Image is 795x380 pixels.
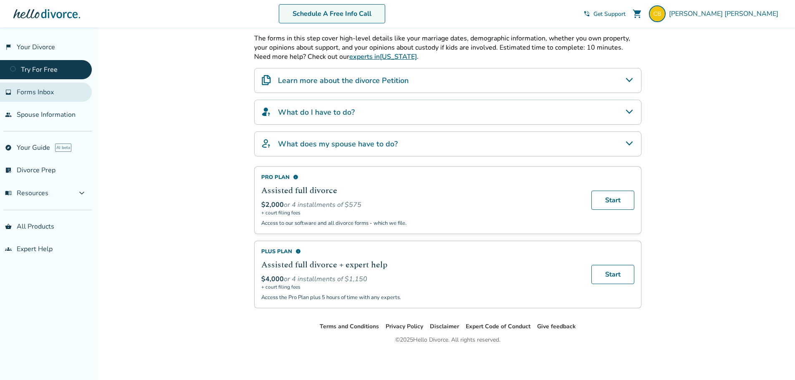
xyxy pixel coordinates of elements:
h4: What do I have to do? [278,107,355,118]
a: Privacy Policy [386,322,423,330]
span: $4,000 [261,274,284,284]
div: © 2025 Hello Divorce. All rights reserved. [395,335,500,345]
span: Forms Inbox [17,88,54,97]
span: expand_more [77,188,87,198]
h2: Assisted full divorce [261,184,581,197]
p: Need more help? Check out our . [254,52,641,61]
a: Start [591,191,634,210]
a: Start [591,265,634,284]
span: groups [5,246,12,252]
span: people [5,111,12,118]
span: phone_in_talk [583,10,590,17]
div: Plus Plan [261,248,581,255]
a: Terms and Conditions [320,322,379,330]
img: assistedliving660@gmail.com [649,5,666,22]
a: Expert Code of Conduct [466,322,530,330]
h4: What does my spouse have to do? [278,138,398,149]
p: Access the Pro Plan plus 5 hours of time with any experts. [261,294,581,301]
p: The forms in this step cover high-level details like your marriage dates, demographic information... [254,34,641,52]
div: What do I have to do? [254,100,641,125]
iframe: Chat Widget [753,340,795,380]
span: Get Support [593,10,626,18]
a: Schedule A Free Info Call [279,4,385,23]
div: Pro Plan [261,174,581,181]
span: $2,000 [261,200,284,209]
span: flag_2 [5,44,12,50]
span: + court filing fees [261,284,581,290]
span: info [295,249,301,254]
div: What does my spouse have to do? [254,131,641,156]
div: or 4 installments of $1,150 [261,274,581,284]
span: list_alt_check [5,167,12,174]
span: shopping_cart [632,9,642,19]
p: Access to our software and all divorce forms - which we file. [261,219,581,227]
h4: Learn more about the divorce Petition [278,75,409,86]
li: Disclaimer [430,322,459,332]
img: What does my spouse have to do? [261,138,271,148]
span: Resources [5,189,48,198]
h2: Assisted full divorce + expert help [261,259,581,271]
span: menu_book [5,190,12,196]
span: explore [5,144,12,151]
div: or 4 installments of $575 [261,200,581,209]
li: Give feedback [537,322,576,332]
span: [PERSON_NAME] [PERSON_NAME] [669,9,782,18]
span: + court filing fees [261,209,581,216]
a: experts in[US_STATE] [349,52,417,61]
span: info [293,174,298,180]
img: What do I have to do? [261,107,271,117]
img: Learn more about the divorce Petition [261,75,271,85]
div: Learn more about the divorce Petition [254,68,641,93]
span: AI beta [55,143,71,152]
span: shopping_basket [5,223,12,230]
a: phone_in_talkGet Support [583,10,626,18]
span: inbox [5,89,12,96]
